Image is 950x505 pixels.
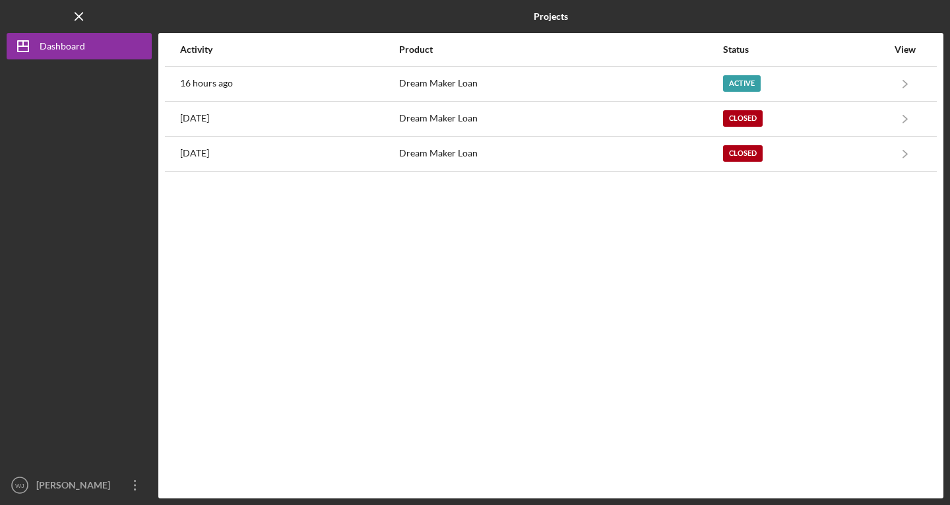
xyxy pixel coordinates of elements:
div: View [889,44,922,55]
time: 2024-11-16 21:14 [180,113,209,123]
div: Closed [723,110,763,127]
div: Product [399,44,721,55]
div: Dream Maker Loan [399,137,721,170]
b: Projects [534,11,568,22]
div: Dream Maker Loan [399,67,721,100]
div: Status [723,44,887,55]
div: Closed [723,145,763,162]
div: Dashboard [40,33,85,63]
button: Dashboard [7,33,152,59]
div: Activity [180,44,398,55]
text: WJ [15,482,24,489]
time: 2023-11-30 01:02 [180,148,209,158]
div: Dream Maker Loan [399,102,721,135]
div: [PERSON_NAME] [33,472,119,502]
div: Active [723,75,761,92]
time: 2025-08-14 19:33 [180,78,233,88]
button: WJ[PERSON_NAME] [7,472,152,498]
